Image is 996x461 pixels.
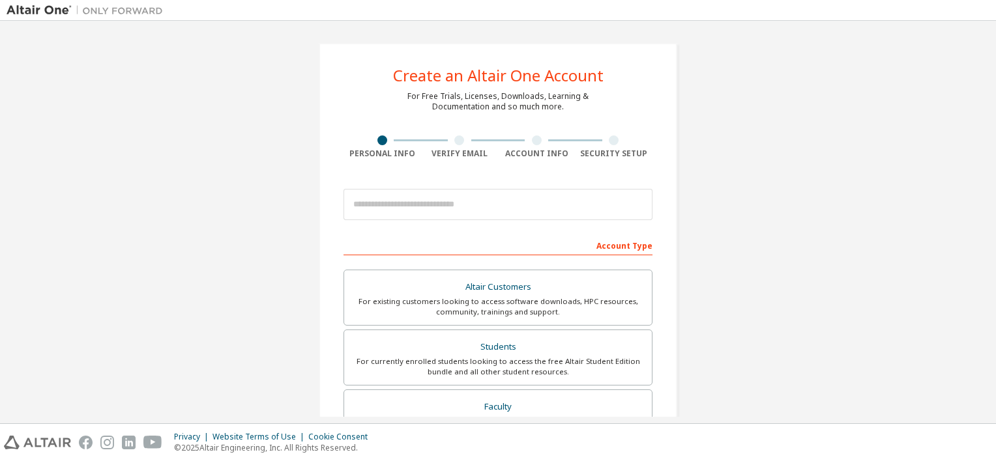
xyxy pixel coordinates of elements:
[352,415,644,436] div: For faculty & administrators of academic institutions administering students and accessing softwa...
[122,436,136,449] img: linkedin.svg
[407,91,589,112] div: For Free Trials, Licenses, Downloads, Learning & Documentation and so much more.
[393,68,604,83] div: Create an Altair One Account
[352,296,644,317] div: For existing customers looking to access software downloads, HPC resources, community, trainings ...
[174,432,212,442] div: Privacy
[100,436,114,449] img: instagram.svg
[352,398,644,416] div: Faculty
[352,356,644,377] div: For currently enrolled students looking to access the free Altair Student Edition bundle and all ...
[4,436,71,449] img: altair_logo.svg
[498,148,576,159] div: Account Info
[352,278,644,296] div: Altair Customers
[344,148,421,159] div: Personal Info
[174,442,375,453] p: © 2025 Altair Engineering, Inc. All Rights Reserved.
[352,338,644,356] div: Students
[308,432,375,442] div: Cookie Consent
[344,234,652,255] div: Account Type
[421,148,499,159] div: Verify Email
[79,436,93,449] img: facebook.svg
[576,148,653,159] div: Security Setup
[143,436,162,449] img: youtube.svg
[212,432,308,442] div: Website Terms of Use
[7,4,169,17] img: Altair One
